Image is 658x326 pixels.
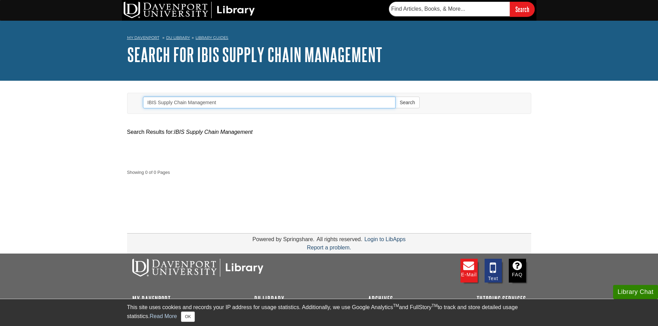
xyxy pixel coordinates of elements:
[315,236,363,242] div: All rights reserved.
[389,2,510,16] input: Find Articles, Books, & More...
[132,259,264,277] img: DU Libraries
[477,295,526,303] a: Tutoring Services
[485,259,502,283] a: Text
[127,33,531,44] nav: breadcrumb
[150,313,177,319] a: Read More
[127,128,531,136] div: Search Results for:
[124,2,255,18] img: DU Library
[432,303,438,308] sup: TM
[196,35,228,40] a: Library Guides
[127,303,531,322] div: This site uses cookies and records your IP address for usage statistics. Additionally, we use Goo...
[127,44,531,65] h1: Search for IBIS Supply Chain Management
[364,236,406,242] a: Login to LibApps
[393,303,399,308] sup: TM
[307,245,351,250] a: Report a problem.
[509,259,526,283] a: FAQ
[613,285,658,299] button: Library Chat
[181,312,194,322] button: Close
[251,236,316,242] div: Powered by Springshare.
[127,35,159,41] a: My Davenport
[368,295,393,303] a: Archives
[166,35,190,40] a: DU Library
[389,2,535,17] form: Searches DU Library's articles, books, and more
[460,259,478,283] a: E-mail
[132,295,171,303] a: My Davenport
[395,97,419,108] button: Search
[174,129,253,135] em: IBIS Supply Chain Management
[510,2,535,17] input: Search
[127,169,531,176] strong: Showing 0 of 0 Pages
[143,97,396,108] input: Enter Search Words
[254,295,285,303] a: DU Library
